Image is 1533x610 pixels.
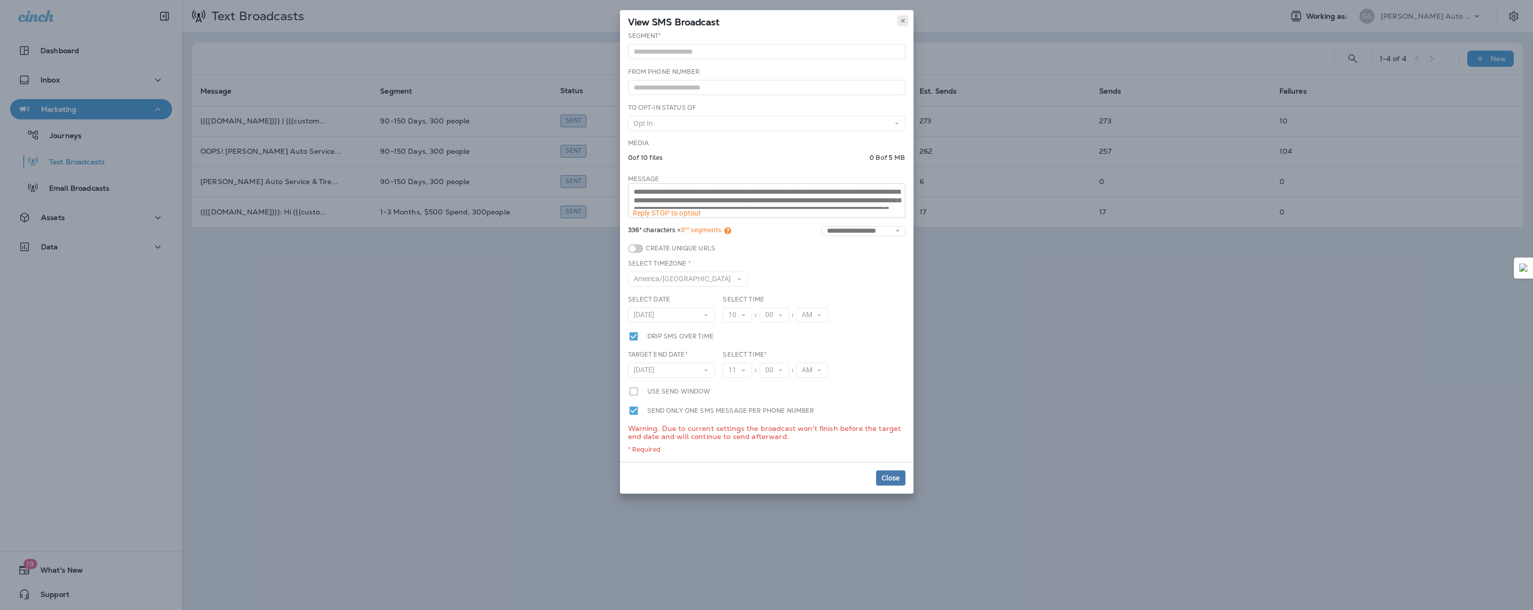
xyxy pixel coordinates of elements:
div: : [752,308,759,323]
label: Create Unique URLs [643,244,716,252]
span: 336* characters = [628,226,731,236]
label: Message [628,175,659,183]
div: : [789,363,796,378]
p: 0 B of 5 MB [869,154,905,162]
div: : [789,308,796,323]
label: Drip SMS over time [647,331,714,342]
button: Close [876,470,905,486]
label: Send only one SMS message per phone number [647,405,814,416]
span: [DATE] [634,366,658,374]
button: 00 [760,308,789,323]
label: Target End Date [628,351,688,359]
img: Detect Auto [1519,264,1528,273]
button: 00 [760,363,789,378]
button: [DATE] [628,363,715,378]
button: Opt In [628,116,905,131]
p: Warning. Due to current settings the broadcast won't finish before the target end date and will c... [628,424,905,441]
span: Reply STOP to optout [633,209,701,217]
button: AM [796,363,828,378]
button: 11 [723,363,752,378]
span: 00 [765,311,777,319]
label: Select Date [628,295,671,303]
span: Close [882,474,900,482]
span: AM [802,311,816,319]
span: Opt In [634,119,657,128]
p: 0 of 10 files [628,154,663,162]
span: 00 [765,366,777,374]
label: To Opt-In Status of [628,104,696,112]
button: [DATE] [628,308,715,323]
span: [DATE] [634,311,658,319]
label: Select Timezone [628,259,691,268]
button: America/[GEOGRAPHIC_DATA] [628,272,749,287]
label: From Phone Number [628,68,699,76]
button: AM [796,308,828,323]
span: 10 [728,311,740,319]
label: Use send window [647,386,711,397]
div: : [752,363,759,378]
span: 11 [728,366,740,374]
span: America/[GEOGRAPHIC_DATA] [634,275,735,283]
span: AM [802,366,816,374]
div: * Required [628,446,905,454]
button: 10 [723,308,752,323]
div: View SMS Broadcast [620,10,914,31]
label: Segment [628,32,661,40]
label: Media [628,139,649,147]
label: Select Time [723,351,767,359]
label: Select Time [723,295,764,303]
span: 3** segments [681,226,722,234]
